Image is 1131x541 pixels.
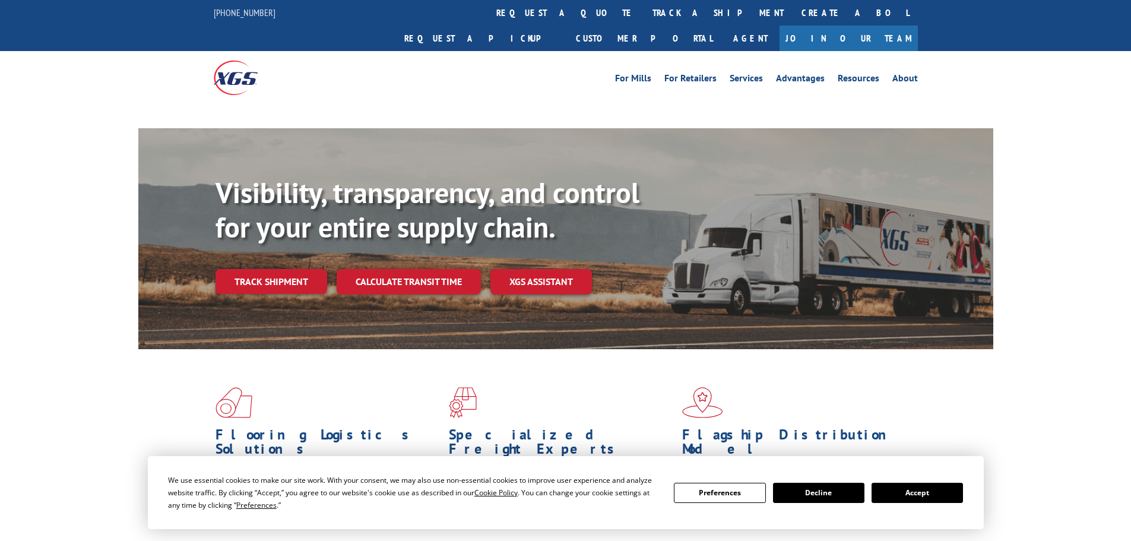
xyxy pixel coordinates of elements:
[682,387,723,418] img: xgs-icon-flagship-distribution-model-red
[490,269,592,295] a: XGS ASSISTANT
[236,500,277,510] span: Preferences
[168,474,660,511] div: We use essential cookies to make our site work. With your consent, we may also use non-essential ...
[721,26,780,51] a: Agent
[776,74,825,87] a: Advantages
[395,26,567,51] a: Request a pickup
[337,269,481,295] a: Calculate transit time
[780,26,918,51] a: Join Our Team
[216,428,440,462] h1: Flooring Logistics Solutions
[567,26,721,51] a: Customer Portal
[449,428,673,462] h1: Specialized Freight Experts
[615,74,651,87] a: For Mills
[664,74,717,87] a: For Retailers
[730,74,763,87] a: Services
[216,269,327,294] a: Track shipment
[148,456,984,529] div: Cookie Consent Prompt
[838,74,879,87] a: Resources
[474,488,518,498] span: Cookie Policy
[872,483,963,503] button: Accept
[449,387,477,418] img: xgs-icon-focused-on-flooring-red
[216,387,252,418] img: xgs-icon-total-supply-chain-intelligence-red
[674,483,765,503] button: Preferences
[216,174,639,245] b: Visibility, transparency, and control for your entire supply chain.
[214,7,275,18] a: [PHONE_NUMBER]
[773,483,864,503] button: Decline
[892,74,918,87] a: About
[682,428,907,462] h1: Flagship Distribution Model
